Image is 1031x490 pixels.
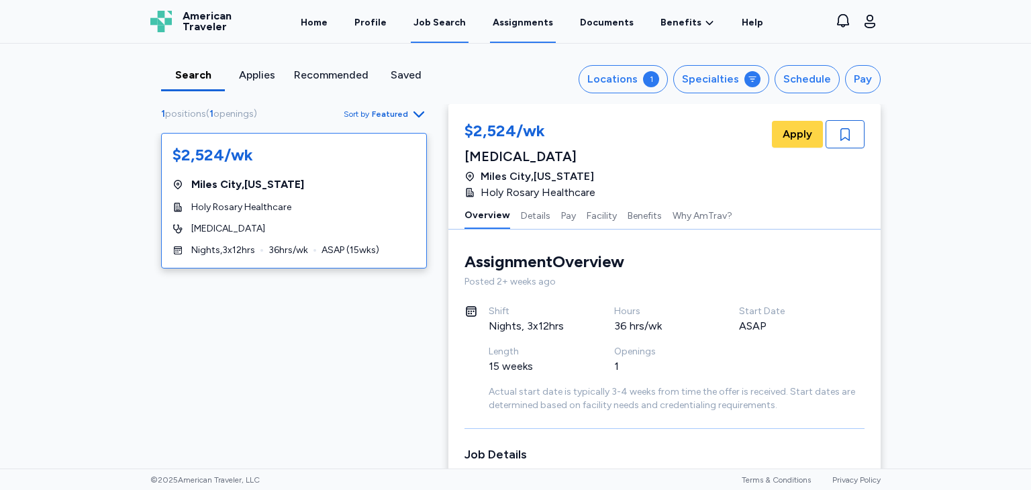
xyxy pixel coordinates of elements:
[161,107,262,121] div: ( )
[464,201,510,229] button: Overview
[742,475,811,485] a: Terms & Conditions
[191,177,304,193] span: Miles City , [US_STATE]
[344,106,427,122] button: Sort byFeatured
[183,11,232,32] span: American Traveler
[775,65,840,93] button: Schedule
[191,244,255,257] span: Nights , 3 x 12 hrs
[489,385,865,412] div: Actual start date is typically 3-4 weeks from time the offer is received. Start dates are determi...
[230,67,283,83] div: Applies
[854,71,872,87] div: Pay
[213,108,254,119] span: openings
[209,108,213,119] span: 1
[521,201,550,229] button: Details
[660,16,715,30] a: Benefits
[643,71,659,87] div: 1
[481,185,595,201] span: Holy Rosary Healthcare
[783,126,812,142] span: Apply
[614,345,707,358] div: Openings
[464,120,603,144] div: $2,524/wk
[579,65,668,93] button: Locations1
[660,16,701,30] span: Benefits
[772,121,823,148] button: Apply
[682,71,739,87] div: Specialties
[372,109,408,119] span: Featured
[413,16,466,30] div: Job Search
[673,201,732,229] button: Why AmTrav?
[294,67,369,83] div: Recommended
[490,1,556,43] a: Assignments
[845,65,881,93] button: Pay
[489,318,582,334] div: Nights, 3x12hrs
[739,318,832,334] div: ASAP
[344,109,369,119] span: Sort by
[628,201,662,229] button: Benefits
[411,1,469,43] a: Job Search
[739,305,832,318] div: Start Date
[832,475,881,485] a: Privacy Policy
[783,71,831,87] div: Schedule
[489,345,582,358] div: Length
[489,358,582,375] div: 15 weeks
[673,65,769,93] button: Specialties
[561,201,576,229] button: Pay
[150,475,260,485] span: © 2025 American Traveler, LLC
[165,108,206,119] span: positions
[166,67,219,83] div: Search
[191,201,291,214] span: Holy Rosary Healthcare
[489,305,582,318] div: Shift
[268,244,308,257] span: 36 hrs/wk
[150,11,172,32] img: Logo
[173,144,253,166] div: $2,524/wk
[161,108,165,119] span: 1
[614,305,707,318] div: Hours
[587,201,617,229] button: Facility
[464,251,624,273] div: Assignment Overview
[587,71,638,87] div: Locations
[191,222,265,236] span: [MEDICAL_DATA]
[464,275,865,289] div: Posted 2+ weeks ago
[481,168,594,185] span: Miles City , [US_STATE]
[464,445,865,464] h3: Job Details
[614,318,707,334] div: 36 hrs/wk
[614,358,707,375] div: 1
[379,67,432,83] div: Saved
[322,244,379,257] span: ASAP ( 15 wks)
[464,147,603,166] div: [MEDICAL_DATA]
